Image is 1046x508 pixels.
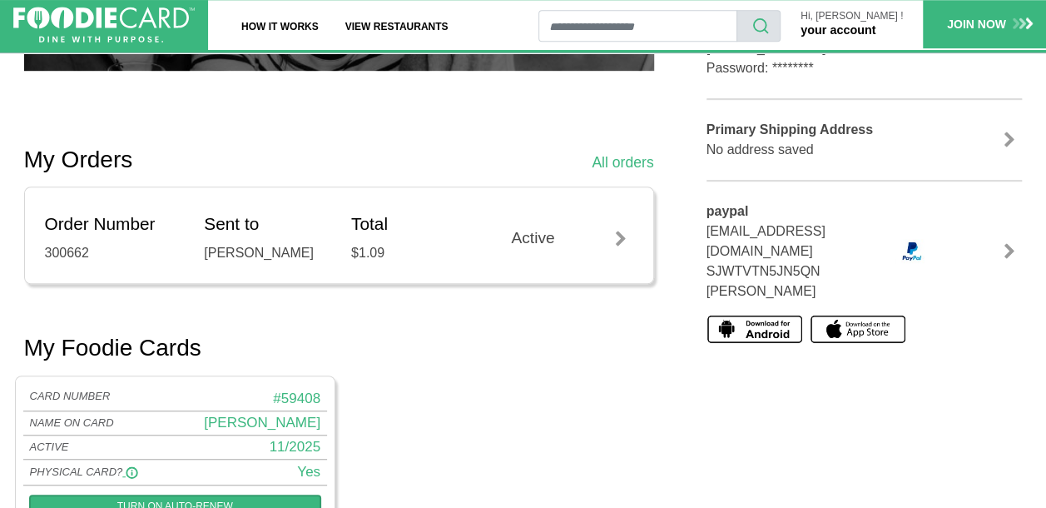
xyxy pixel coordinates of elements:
a: your account [801,23,875,37]
img: FoodieCard; Eat, Drink, Save, Donate [13,7,195,43]
div: ACTIVE [30,441,169,454]
div: NAME ON CARD [23,416,121,430]
div: 300662 [45,243,180,263]
b: paypal [706,204,749,218]
h2: My Foodie Cards [24,334,201,362]
div: CARD NUMBER [23,390,176,408]
h2: My Orders [24,146,133,174]
div: PHYSICAL CARD? [23,466,176,479]
p: Hi, [PERSON_NAME] ! [801,11,903,22]
img: paypal.png [893,239,930,262]
a: All orders [592,152,653,173]
button: search [736,10,781,42]
span: 11/2025 [270,439,320,455]
span: No address saved [706,142,814,157]
span: [PERSON_NAME] [204,415,320,431]
h5: Sent to [204,214,326,235]
a: Order Number 300662 Sent to [PERSON_NAME] Total $1.09 Active [45,187,633,283]
span: 59408 [281,391,320,406]
div: # [175,390,327,408]
input: restaurant search [538,10,737,42]
b: Primary Shipping Address [706,122,873,137]
h5: Total [351,214,473,235]
div: $1.09 [351,243,473,263]
div: [PERSON_NAME] [204,243,326,263]
div: [EMAIL_ADDRESS][DOMAIN_NAME] SJWTVTN5JN5QN [PERSON_NAME] [694,202,881,301]
span: Yes [297,464,320,480]
h5: Order Number [45,214,180,235]
div: Active [498,227,633,251]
